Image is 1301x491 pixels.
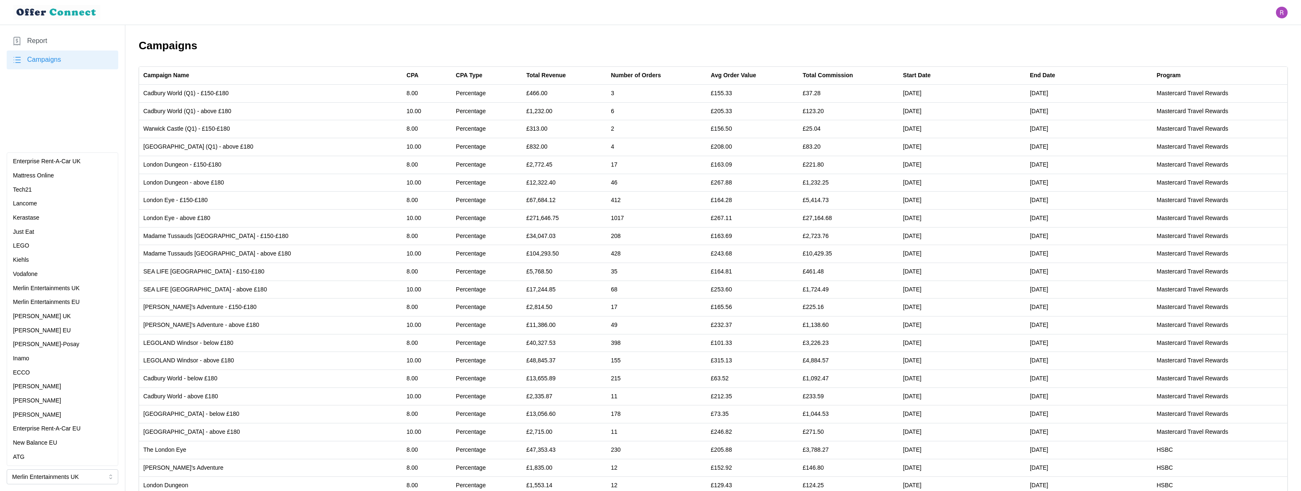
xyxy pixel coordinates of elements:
td: £48,845.37 [522,352,607,370]
td: £164.28 [706,192,798,210]
td: £1,092.47 [798,370,899,388]
td: £1,232.00 [522,102,607,120]
td: [DATE] [899,299,1026,316]
td: 8.00 [402,334,452,352]
td: £123.20 [798,102,899,120]
td: £73.35 [706,405,798,423]
td: [DATE] [899,352,1026,370]
td: 10.00 [402,245,452,263]
span: Report [27,36,47,46]
td: Percentage [452,102,522,120]
td: 8.00 [402,405,452,423]
p: Enterprise Rent-A-Car UK [13,157,81,166]
span: Campaigns [27,55,61,65]
td: £313.00 [522,120,607,138]
td: [DATE] [899,245,1026,263]
td: Warwick Castle (Q1) - £150-£180 [139,120,402,138]
td: £221.80 [798,156,899,174]
td: 46 [607,174,706,192]
td: Percentage [452,459,522,477]
td: Percentage [452,174,522,192]
td: [DATE] [1026,156,1153,174]
p: New Balance EU [13,438,57,448]
td: 8.00 [402,227,452,245]
td: SEA LIFE [GEOGRAPHIC_DATA] - above £180 [139,281,402,299]
td: 10.00 [402,281,452,299]
td: SEA LIFE [GEOGRAPHIC_DATA] - £150-£180 [139,263,402,281]
td: 11 [607,423,706,441]
td: [DATE] [1026,405,1153,423]
td: £205.88 [706,441,798,459]
td: £5,768.50 [522,263,607,281]
td: £27,164.68 [798,209,899,227]
td: 428 [607,245,706,263]
td: £13,655.89 [522,370,607,388]
td: £315.13 [706,352,798,370]
td: £47,353.43 [522,441,607,459]
td: 10.00 [402,209,452,227]
td: Percentage [452,245,522,263]
td: [PERSON_NAME]'s Adventure [139,459,402,477]
td: 8.00 [402,120,452,138]
td: 17 [607,299,706,316]
img: Ryan Gribben [1276,7,1288,18]
td: Mastercard Travel Rewards [1153,316,1288,334]
td: £233.59 [798,387,899,405]
td: £63.52 [706,370,798,388]
td: Percentage [452,334,522,352]
button: Merlin Entertainments UK [7,469,118,484]
td: £271,646.75 [522,209,607,227]
h2: Campaigns [139,38,1288,53]
td: 8.00 [402,85,452,103]
p: Tech21 [13,185,32,195]
div: Total Revenue [526,71,566,80]
td: [DATE] [1026,120,1153,138]
td: London Eye - £150-£180 [139,192,402,210]
td: £37.28 [798,85,899,103]
td: £83.20 [798,138,899,156]
td: [DATE] [899,441,1026,459]
td: 6 [607,102,706,120]
td: £271.50 [798,423,899,441]
td: [DATE] [1026,192,1153,210]
td: 8.00 [402,459,452,477]
td: Mastercard Travel Rewards [1153,245,1288,263]
a: Campaigns [7,51,118,69]
p: [PERSON_NAME] EU [13,326,71,335]
td: Madame Tussauds [GEOGRAPHIC_DATA] - £150-£180 [139,227,402,245]
td: £12,322.40 [522,174,607,192]
td: £466.00 [522,85,607,103]
td: [DATE] [899,138,1026,156]
td: Percentage [452,209,522,227]
td: 4 [607,138,706,156]
td: £67,684.12 [522,192,607,210]
td: 49 [607,316,706,334]
td: Mastercard Travel Rewards [1153,156,1288,174]
td: Percentage [452,405,522,423]
td: Percentage [452,227,522,245]
td: Percentage [452,281,522,299]
td: 1017 [607,209,706,227]
td: [DATE] [1026,209,1153,227]
td: [DATE] [1026,299,1153,316]
td: 8.00 [402,192,452,210]
td: £164.81 [706,263,798,281]
td: 8.00 [402,370,452,388]
td: Percentage [452,316,522,334]
td: Mastercard Travel Rewards [1153,102,1288,120]
td: 10.00 [402,352,452,370]
td: [DATE] [1026,423,1153,441]
td: Percentage [452,85,522,103]
td: [DATE] [1026,334,1153,352]
td: £101.33 [706,334,798,352]
td: [DATE] [899,281,1026,299]
td: Percentage [452,387,522,405]
td: [DATE] [1026,174,1153,192]
td: 230 [607,441,706,459]
td: £163.69 [706,227,798,245]
td: £11,386.00 [522,316,607,334]
td: [DATE] [899,120,1026,138]
td: £2,814.50 [522,299,607,316]
p: [PERSON_NAME] [13,396,61,405]
td: 10.00 [402,138,452,156]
